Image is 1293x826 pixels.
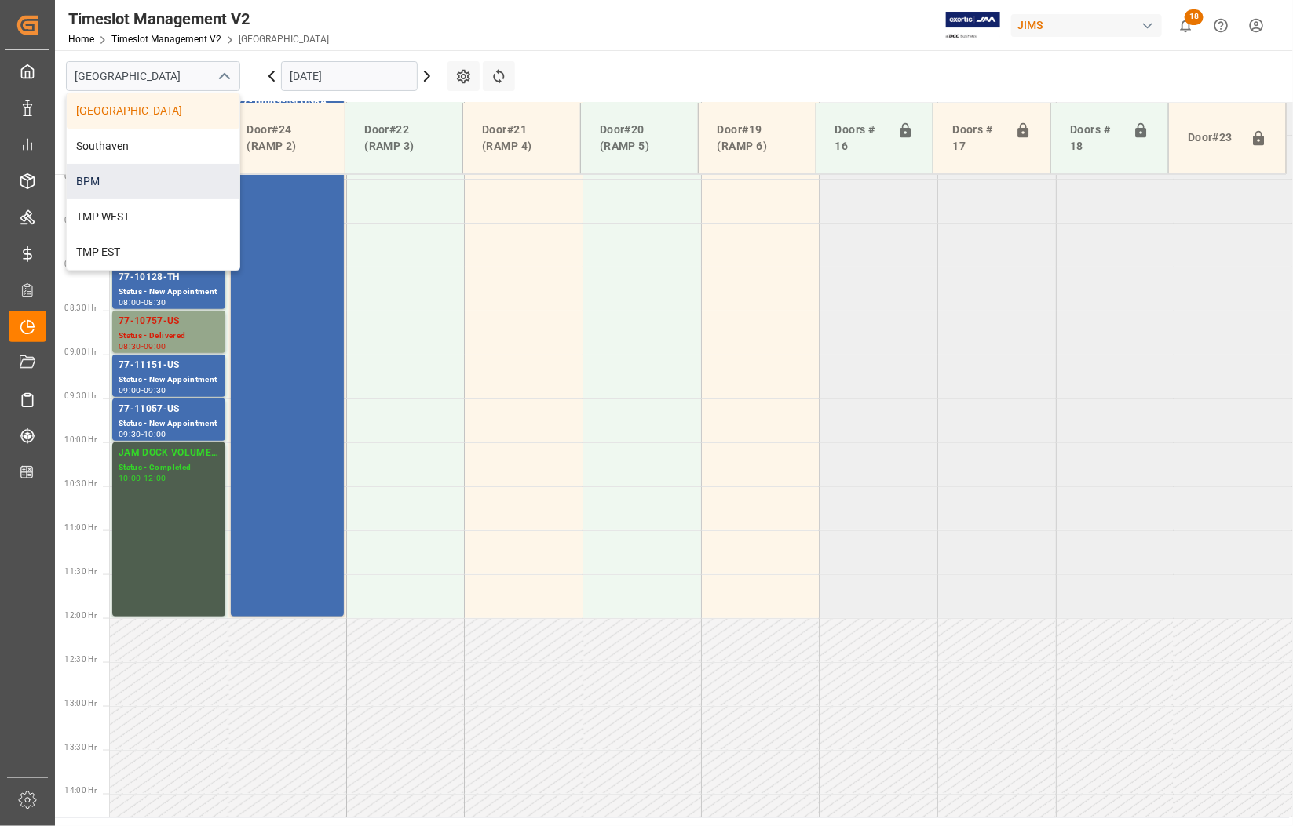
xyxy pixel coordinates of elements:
[119,299,141,306] div: 08:00
[119,358,219,373] div: 77-11151-US
[67,93,239,129] div: [GEOGRAPHIC_DATA]
[119,475,141,482] div: 10:00
[68,7,329,31] div: Timeslot Management V2
[64,611,97,620] span: 12:00 Hr
[64,435,97,444] span: 10:00 Hr
[67,129,239,164] div: Southaven
[711,115,803,161] div: Door#19 (RAMP 6)
[946,12,1000,39] img: Exertis%20JAM%20-%20Email%20Logo.jpg_1722504956.jpg
[1011,10,1168,40] button: JIMS
[1182,123,1244,153] div: Door#23
[141,387,144,394] div: -
[64,787,97,795] span: 14:00 Hr
[119,387,141,394] div: 09:00
[1168,8,1204,43] button: show 18 new notifications
[594,115,685,161] div: Door#20 (RAMP 5)
[64,304,97,312] span: 08:30 Hr
[1185,9,1204,25] span: 18
[66,61,240,91] input: Type to search/select
[68,34,94,45] a: Home
[64,348,97,356] span: 09:00 Hr
[119,446,219,461] div: JAM DOCK VOLUME CONTROL
[119,373,219,387] div: Status - New Appointment
[141,299,144,306] div: -
[111,34,221,45] a: Timeslot Management V2
[144,431,166,438] div: 10:00
[119,461,219,475] div: Status - Completed
[119,417,219,431] div: Status - New Appointment
[211,64,235,89] button: close menu
[64,260,97,268] span: 08:00 Hr
[119,402,219,417] div: 77-11057-US
[64,743,97,751] span: 13:30 Hr
[144,343,166,350] div: 09:00
[829,115,892,161] div: Doors # 16
[141,431,144,438] div: -
[119,329,219,343] div: Status - Delivered
[144,475,166,482] div: 12:00
[946,115,1009,161] div: Doors # 17
[141,475,144,482] div: -
[1011,14,1162,37] div: JIMS
[64,655,97,664] span: 12:30 Hr
[64,699,97,708] span: 13:00 Hr
[141,343,144,350] div: -
[240,115,332,161] div: Door#24 (RAMP 2)
[67,235,239,270] div: TMP EST
[64,391,97,400] span: 09:30 Hr
[1204,8,1239,43] button: Help Center
[144,387,166,394] div: 09:30
[119,431,141,438] div: 09:30
[119,286,219,299] div: Status - New Appointment
[358,115,450,161] div: Door#22 (RAMP 3)
[144,299,166,306] div: 08:30
[64,172,97,180] span: 07:00 Hr
[64,216,97,224] span: 07:30 Hr
[64,567,97,576] span: 11:30 Hr
[64,479,97,488] span: 10:30 Hr
[1064,115,1127,161] div: Doors # 18
[119,270,219,286] div: 77-10128-TH
[119,314,219,329] div: 77-10757-US
[119,343,141,350] div: 08:30
[67,164,239,199] div: BPM
[476,115,568,161] div: Door#21 (RAMP 4)
[67,199,239,235] div: TMP WEST
[64,523,97,532] span: 11:00 Hr
[281,61,418,91] input: DD-MM-YYYY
